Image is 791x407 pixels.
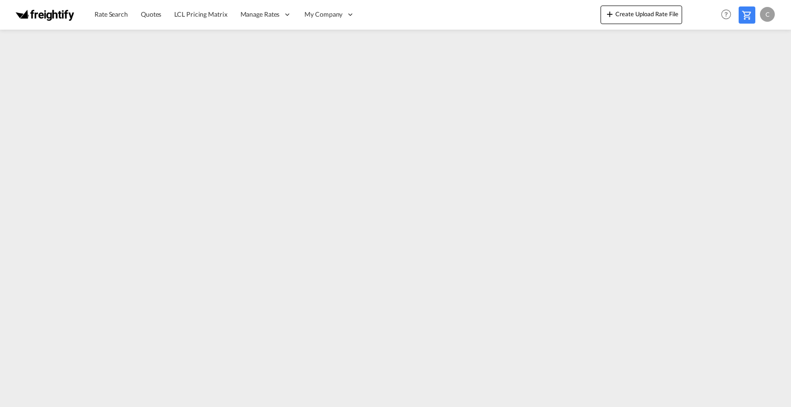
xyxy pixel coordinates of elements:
[174,10,227,18] span: LCL Pricing Matrix
[760,7,775,22] div: C
[95,10,128,18] span: Rate Search
[718,6,734,22] span: Help
[240,10,280,19] span: Manage Rates
[601,6,682,24] button: icon-plus 400-fgCreate Upload Rate File
[304,10,342,19] span: My Company
[14,4,76,25] img: 174eade0818d11f0a363573f706af363.png
[604,8,615,19] md-icon: icon-plus 400-fg
[718,6,739,23] div: Help
[141,10,161,18] span: Quotes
